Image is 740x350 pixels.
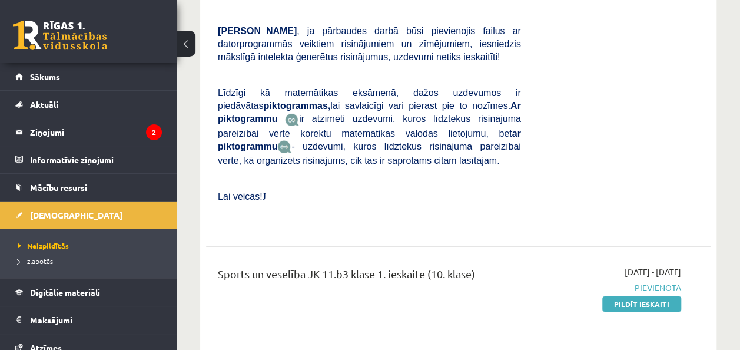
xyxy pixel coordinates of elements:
[218,191,263,202] span: Lai veicās!
[218,26,297,36] span: [PERSON_NAME]
[30,71,60,82] span: Sākums
[15,91,162,118] a: Aktuāli
[277,140,291,154] img: wKvN42sLe3LLwAAAABJRU5ErkJggg==
[30,118,162,146] legend: Ziņojumi
[602,296,681,312] a: Pildīt ieskaiti
[539,282,681,294] span: Pievienota
[30,99,58,110] span: Aktuāli
[13,21,107,50] a: Rīgas 1. Tālmācības vidusskola
[18,240,165,251] a: Neizpildītās
[15,306,162,334] a: Maksājumi
[30,287,100,298] span: Digitālie materiāli
[15,202,162,229] a: [DEMOGRAPHIC_DATA]
[18,241,69,250] span: Neizpildītās
[18,256,165,266] a: Izlabotās
[15,63,162,90] a: Sākums
[15,146,162,173] a: Informatīvie ziņojumi
[146,124,162,140] i: 2
[218,88,521,124] span: Līdzīgi kā matemātikas eksāmenā, dažos uzdevumos ir piedāvātas lai savlaicīgi vari pierast pie to...
[263,191,266,202] span: J
[625,266,681,278] span: [DATE] - [DATE]
[15,118,162,146] a: Ziņojumi2
[285,113,299,127] img: JfuEzvunn4EvwAAAAASUVORK5CYII=
[15,174,162,201] a: Mācību resursi
[218,266,521,288] div: Sports un veselība JK 11.b3 klase 1. ieskaite (10. klase)
[30,306,162,334] legend: Maksājumi
[218,128,521,151] b: ar piktogrammu
[218,141,521,166] span: - uzdevumi, kuros līdztekus risinājuma pareizībai vērtē, kā organizēts risinājums, cik tas ir sap...
[218,26,521,62] span: , ja pārbaudes darbā būsi pievienojis failus ar datorprogrammās veiktiem risinājumiem un zīmējumi...
[30,210,122,220] span: [DEMOGRAPHIC_DATA]
[15,279,162,306] a: Digitālie materiāli
[218,114,521,151] span: ir atzīmēti uzdevumi, kuros līdztekus risinājuma pareizībai vērtē korektu matemātikas valodas lie...
[30,146,162,173] legend: Informatīvie ziņojumi
[18,256,53,266] span: Izlabotās
[30,182,87,193] span: Mācību resursi
[263,101,330,111] b: piktogrammas,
